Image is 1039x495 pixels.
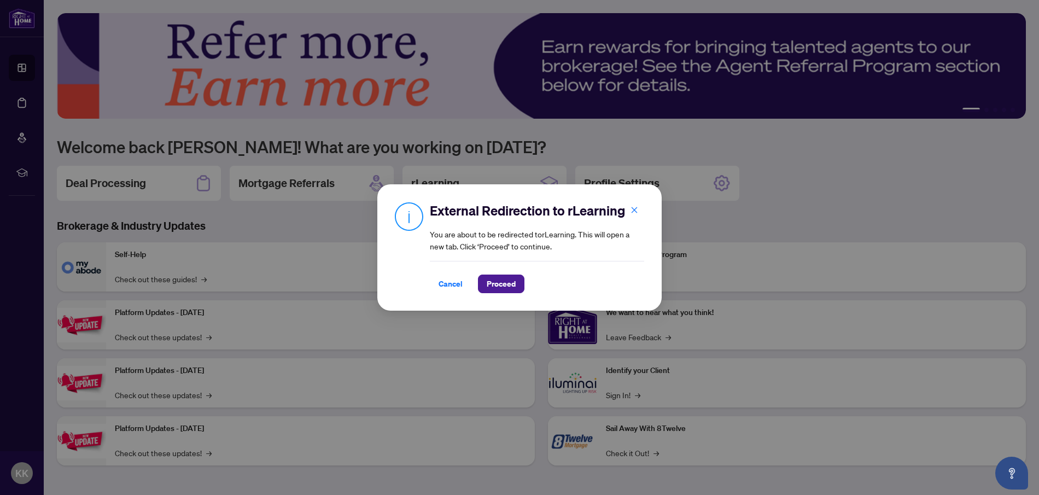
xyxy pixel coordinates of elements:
div: You are about to be redirected to rLearning . This will open a new tab. Click ‘Proceed’ to continue. [430,202,644,293]
h2: External Redirection to rLearning [430,202,644,219]
button: Proceed [478,275,524,293]
button: Open asap [995,457,1028,490]
button: Cancel [430,275,471,293]
img: Info Icon [395,202,423,231]
span: close [631,206,638,214]
span: Cancel [439,275,463,293]
span: Proceed [487,275,516,293]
